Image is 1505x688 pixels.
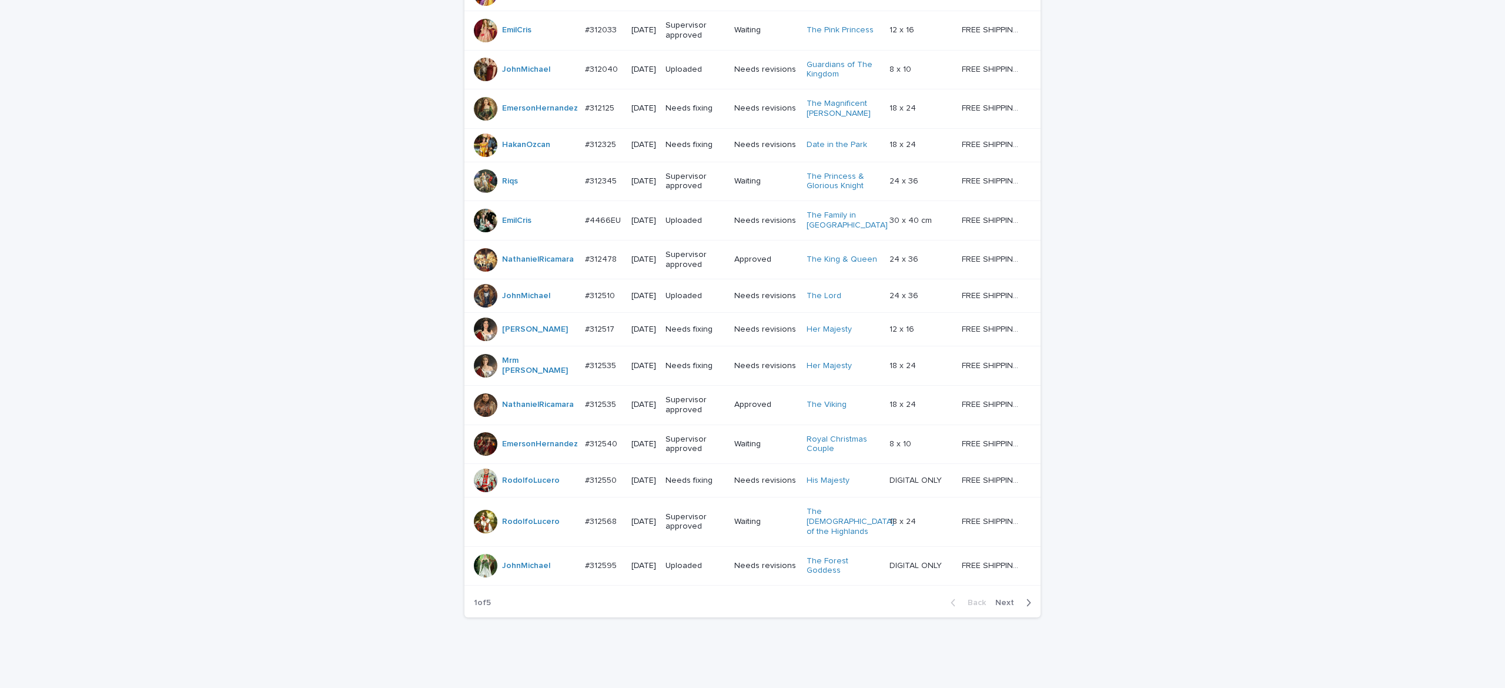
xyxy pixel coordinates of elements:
[464,386,1041,425] tr: NathanielRicamara #312535#312535 [DATE]Supervisor approvedApprovedThe Viking 18 x 2418 x 24 FREE ...
[502,216,531,226] a: EmilCris
[734,103,797,113] p: Needs revisions
[502,65,550,75] a: JohnMichael
[464,89,1041,129] tr: EmersonHernandez #312125#312125 [DATE]Needs fixingNeeds revisionsThe Magnificent [PERSON_NAME] 18...
[889,174,921,186] p: 24 x 36
[502,561,550,571] a: JohnMichael
[807,507,894,536] a: The [DEMOGRAPHIC_DATA] of the Highlands
[807,25,874,35] a: The Pink Princess
[889,398,918,410] p: 18 x 24
[665,395,725,415] p: Supervisor approved
[631,103,656,113] p: [DATE]
[665,21,725,41] p: Supervisor approved
[464,11,1041,50] tr: EmilCris #312033#312033 [DATE]Supervisor approvedWaitingThe Pink Princess 12 x 1612 x 16 FREE SHI...
[631,176,656,186] p: [DATE]
[889,62,914,75] p: 8 x 10
[734,517,797,527] p: Waiting
[665,65,725,75] p: Uploaded
[665,140,725,150] p: Needs fixing
[464,162,1041,201] tr: Riqs #312345#312345 [DATE]Supervisor approvedWaitingThe Princess & Glorious Knight 24 x 3624 x 36...
[631,25,656,35] p: [DATE]
[631,400,656,410] p: [DATE]
[665,361,725,371] p: Needs fixing
[889,322,917,335] p: 12 x 16
[665,476,725,486] p: Needs fixing
[807,140,867,150] a: Date in the Park
[464,50,1041,89] tr: JohnMichael #312040#312040 [DATE]UploadedNeeds revisionsGuardians of The Kingdom 8 x 108 x 10 FRE...
[734,25,797,35] p: Waiting
[464,201,1041,241] tr: EmilCris #4466EU#4466EU [DATE]UploadedNeeds revisionsThe Family in [GEOGRAPHIC_DATA] 30 x 40 cm30...
[941,597,991,608] button: Back
[631,216,656,226] p: [DATE]
[734,255,797,265] p: Approved
[631,361,656,371] p: [DATE]
[665,512,725,532] p: Supervisor approved
[631,439,656,449] p: [DATE]
[889,289,921,301] p: 24 x 36
[889,23,917,35] p: 12 x 16
[631,291,656,301] p: [DATE]
[665,103,725,113] p: Needs fixing
[585,437,620,449] p: #312540
[807,325,852,335] a: Her Majesty
[889,252,921,265] p: 24 x 36
[502,140,550,150] a: HakanOzcan
[889,101,918,113] p: 18 x 24
[734,65,797,75] p: Needs revisions
[665,325,725,335] p: Needs fixing
[502,176,518,186] a: Riqs
[807,255,877,265] a: The King & Queen
[502,291,550,301] a: JohnMichael
[502,400,574,410] a: NathanielRicamara
[962,23,1024,35] p: FREE SHIPPING - preview in 1-2 business days, after your approval delivery will take 5-10 b.d.
[585,289,617,301] p: #312510
[962,437,1024,449] p: FREE SHIPPING - preview in 1-2 business days, after your approval delivery will take 5-10 b.d.
[962,252,1024,265] p: FREE SHIPPING - preview in 1-2 business days, after your approval delivery will take 5-10 b.d.
[464,313,1041,346] tr: [PERSON_NAME] #312517#312517 [DATE]Needs fixingNeeds revisionsHer Majesty 12 x 1612 x 16 FREE SHI...
[464,589,500,617] p: 1 of 5
[464,425,1041,464] tr: EmersonHernandez #312540#312540 [DATE]Supervisor approvedWaitingRoyal Christmas Couple 8 x 108 x ...
[961,599,986,607] span: Back
[995,599,1021,607] span: Next
[962,515,1024,527] p: FREE SHIPPING - preview in 1-2 business days, after your approval delivery will take 5-10 b.d.
[962,322,1024,335] p: FREE SHIPPING - preview in 1-2 business days, after your approval delivery will take 5-10 b.d.
[464,128,1041,162] tr: HakanOzcan #312325#312325 [DATE]Needs fixingNeeds revisionsDate in the Park 18 x 2418 x 24 FREE S...
[807,556,880,576] a: The Forest Goddess
[502,325,568,335] a: [PERSON_NAME]
[734,476,797,486] p: Needs revisions
[991,597,1041,608] button: Next
[807,291,841,301] a: The Lord
[734,561,797,571] p: Needs revisions
[665,172,725,192] p: Supervisor approved
[889,515,918,527] p: 18 x 24
[631,140,656,150] p: [DATE]
[631,325,656,335] p: [DATE]
[502,25,531,35] a: EmilCris
[585,23,619,35] p: #312033
[585,559,619,571] p: #312595
[962,213,1024,226] p: FREE SHIPPING - preview in 1-2 business days, after your approval delivery will take 6-10 busines...
[734,176,797,186] p: Waiting
[734,140,797,150] p: Needs revisions
[585,138,618,150] p: #312325
[889,138,918,150] p: 18 x 24
[807,361,852,371] a: Her Majesty
[807,60,880,80] a: Guardians of The Kingdom
[585,252,619,265] p: #312478
[502,103,578,113] a: EmersonHernandez
[734,361,797,371] p: Needs revisions
[464,346,1041,386] tr: Mrm [PERSON_NAME] #312535#312535 [DATE]Needs fixingNeeds revisionsHer Majesty 18 x 2418 x 24 FREE...
[585,101,617,113] p: #312125
[807,400,847,410] a: The Viking
[807,172,880,192] a: The Princess & Glorious Knight
[464,497,1041,546] tr: RodolfoLucero #312568#312568 [DATE]Supervisor approvedWaitingThe [DEMOGRAPHIC_DATA] of the Highla...
[734,400,797,410] p: Approved
[807,99,880,119] a: The Magnificent [PERSON_NAME]
[464,546,1041,586] tr: JohnMichael #312595#312595 [DATE]UploadedNeeds revisionsThe Forest Goddess DIGITAL ONLYDIGITAL ON...
[807,211,888,231] a: The Family in [GEOGRAPHIC_DATA]
[585,398,618,410] p: #312535
[962,138,1024,150] p: FREE SHIPPING - preview in 1-2 business days, after your approval delivery will take 5-10 b.d.
[502,476,560,486] a: RodolfoLucero
[889,437,914,449] p: 8 x 10
[962,174,1024,186] p: FREE SHIPPING - preview in 1-2 business days, after your approval delivery will take 5-10 b.d.
[962,559,1024,571] p: FREE SHIPPING - preview in 1-2 business days, after your approval delivery will take 5-10 b.d.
